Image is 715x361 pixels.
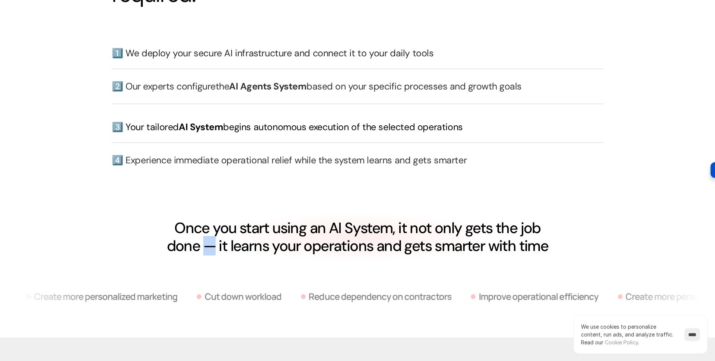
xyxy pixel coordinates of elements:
[112,80,603,93] h3: 2️⃣ Our experts configure based on your specific processes and growth goals
[179,121,223,133] span: AI System
[479,292,598,301] p: Improve operational efficiency
[605,339,638,345] a: Cookie Policy
[112,120,603,134] h3: 3️⃣ Your tailored begins autonomous execution of the selected operations
[229,80,306,92] strong: AI Agents System
[309,292,451,301] p: Reduce dependency on contractors
[581,339,639,345] span: Read our .
[216,80,229,92] strong: the
[581,323,677,346] p: We use cookies to personalize content, run ads, and analyze traffic.
[34,292,177,301] p: Create more personalized marketing
[204,292,282,301] p: Cut down workload
[112,154,603,167] h3: 4️⃣ Experience immediate operational relief while the system learns and gets smarter
[112,47,603,60] h3: 1️⃣ We deploy your secure AI infrastructure and connect it to your daily tools
[158,219,558,255] h4: Once you start using an AI System, it not only gets the job done — it learns your operations and ...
